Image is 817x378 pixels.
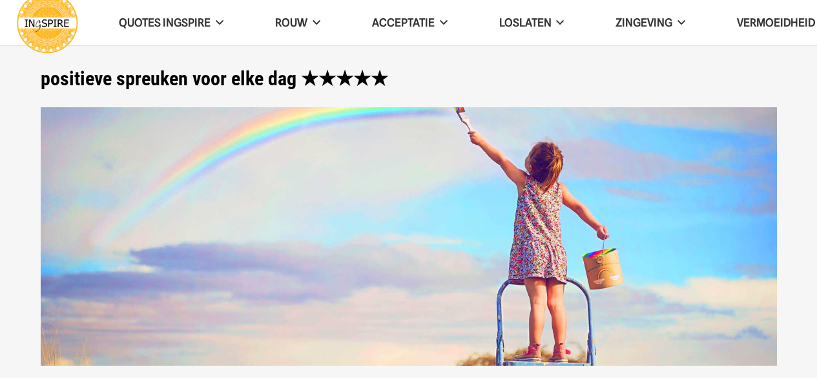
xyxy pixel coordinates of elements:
[93,6,249,39] a: QUOTES INGSPIRE
[41,107,777,366] img: Positieve spreuken voor elke dag - spreuken positiviteit en optimisme op ingspire.nl
[372,16,435,29] span: Acceptatie
[119,16,211,29] span: QUOTES INGSPIRE
[590,6,711,39] a: Zingeving
[499,16,552,29] span: Loslaten
[615,16,672,29] span: Zingeving
[275,16,307,29] span: ROUW
[737,16,815,29] span: VERMOEIDHEID
[346,6,473,39] a: Acceptatie
[41,67,777,90] h1: positieve spreuken voor elke dag ★★★★★
[473,6,590,39] a: Loslaten
[249,6,346,39] a: ROUW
